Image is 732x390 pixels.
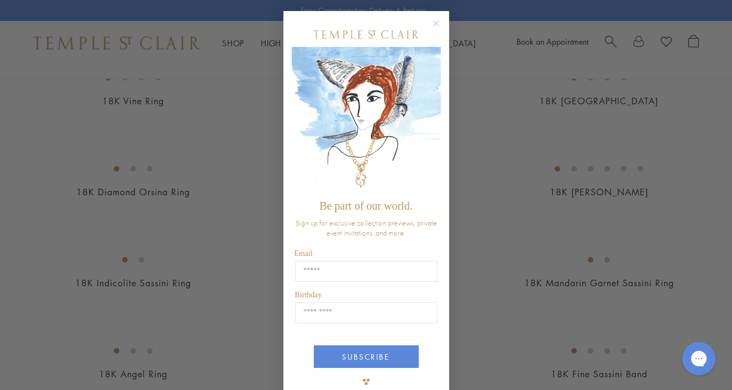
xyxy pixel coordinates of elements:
img: c4a9eb12-d91a-4d4a-8ee0-386386f4f338.jpeg [292,47,441,194]
span: Birthday [295,291,322,299]
img: Temple St. Clair [314,30,419,39]
button: SUBSCRIBE [314,345,419,368]
input: Email [295,261,438,282]
button: Close dialog [435,22,449,36]
span: Sign up for exclusive collection previews, private event invitations, and more. [296,218,437,238]
span: Be part of our world. [319,200,412,212]
iframe: Gorgias live chat messenger [677,338,721,379]
span: Email [294,249,313,258]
